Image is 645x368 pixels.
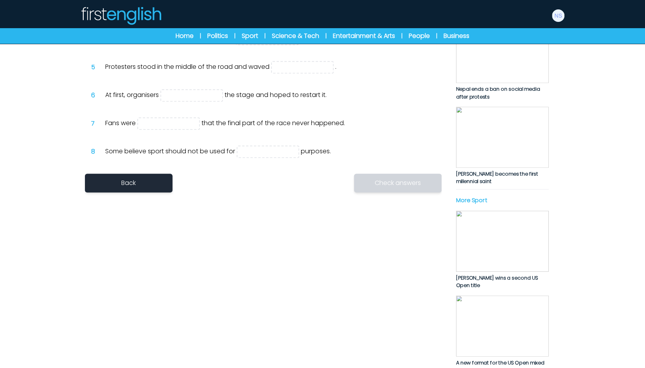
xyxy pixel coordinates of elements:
[354,174,442,192] button: Check answers
[242,31,258,41] a: Sport
[436,32,437,40] span: |
[456,296,548,357] img: qjxdpZw5HG3YzHB6Yl7E5fRlM61WqBPIdsfzq75m.jpg
[456,107,548,168] img: idBUw8wlOFhRFgD1DNH7eqyG59K9j6OnHmCXDVG4.jpg
[333,31,395,41] a: Entertainment & Arts
[234,32,235,40] span: |
[325,32,327,40] span: |
[444,31,469,41] a: Business
[456,22,548,101] a: Nepal ends a ban on social media after protests
[456,274,537,289] span: [PERSON_NAME] wins a second US Open title
[200,32,201,40] span: |
[456,171,538,185] span: [PERSON_NAME] becomes the first millennial saint
[91,119,101,128] div: 7
[456,196,548,204] p: More Sport
[176,31,194,41] a: Home
[105,61,435,74] div: Protesters stood in the middle of the road and waved .
[264,32,266,40] span: |
[91,63,101,72] div: 5
[91,147,101,156] div: 8
[80,6,162,25] img: Logo
[456,211,548,289] a: [PERSON_NAME] wins a second US Open title
[85,174,172,192] a: Back
[105,89,435,102] div: At first, organisers the stage and hoped to restart it.
[272,31,319,41] a: Science & Tech
[91,91,101,100] div: 6
[456,107,548,185] a: [PERSON_NAME] becomes the first millennial saint
[375,178,421,188] span: Check answers
[456,211,548,272] img: ID4qC2b1eO7d5fU8OdHjzUFwp4JjwvZLPjP6jJCw.jpg
[105,145,435,158] div: Some believe sport should not be used for purposes.
[105,117,435,130] div: Fans were that the final part of the race never happened.
[207,31,228,41] a: Politics
[456,22,548,83] img: e0humrDLDBwb8NiO7ubIwtm4NQUS977974wg1qkA.jpg
[552,9,564,22] img: Neil Storey
[456,86,539,101] span: Nepal ends a ban on social media after protests
[409,31,430,41] a: People
[401,32,402,40] span: |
